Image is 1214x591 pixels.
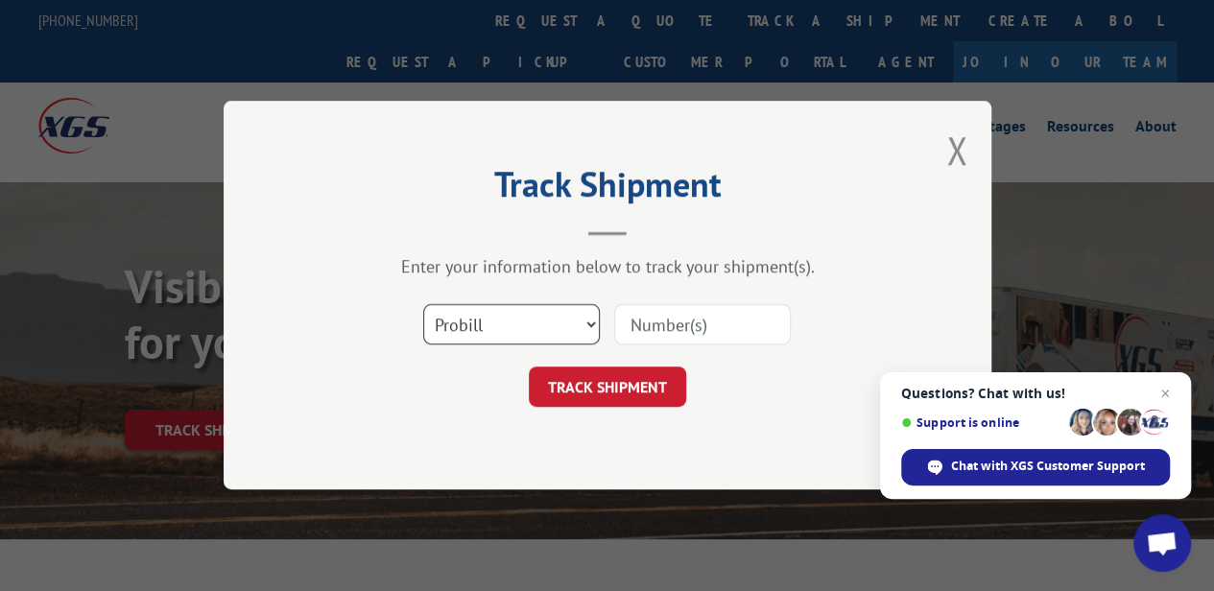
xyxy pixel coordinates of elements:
button: TRACK SHIPMENT [529,367,686,408]
div: Open chat [1133,514,1191,572]
div: Chat with XGS Customer Support [901,449,1170,485]
span: Questions? Chat with us! [901,386,1170,401]
div: Enter your information below to track your shipment(s). [320,256,895,278]
span: Close chat [1154,382,1177,405]
input: Number(s) [614,305,791,345]
h2: Track Shipment [320,171,895,207]
span: Chat with XGS Customer Support [951,458,1145,475]
span: Support is online [901,415,1062,430]
button: Close modal [946,125,967,176]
